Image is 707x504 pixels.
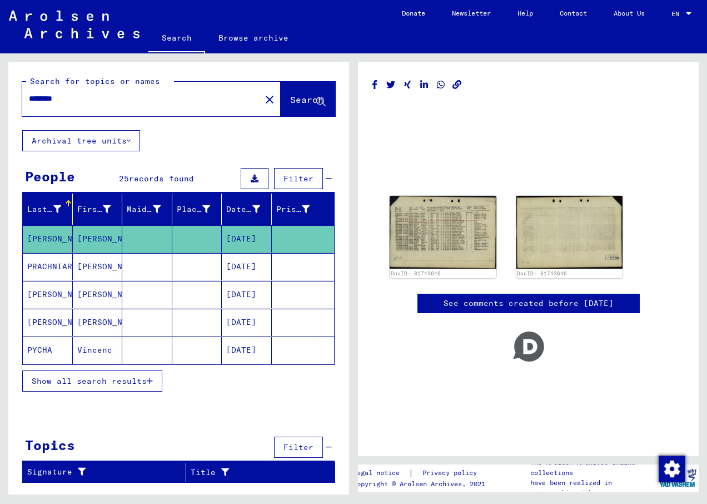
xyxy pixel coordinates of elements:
[27,466,177,478] div: Signature
[353,467,409,479] a: Legal notice
[222,194,272,225] mat-header-cell: Date of Birth
[222,225,272,253] mat-cell: [DATE]
[73,309,123,336] mat-cell: [PERSON_NAME]
[27,204,61,215] div: Last Name
[22,370,162,392] button: Show all search results
[77,200,125,218] div: First Name
[77,204,111,215] div: First Name
[283,442,313,452] span: Filter
[390,196,496,269] img: 001.jpg
[226,200,274,218] div: Date of Birth
[274,168,323,189] button: Filter
[25,166,75,186] div: People
[73,253,123,280] mat-cell: [PERSON_NAME]
[122,194,172,225] mat-header-cell: Maiden Name
[177,204,211,215] div: Place of Birth
[222,281,272,308] mat-cell: [DATE]
[435,78,447,92] button: Share on WhatsApp
[530,478,656,498] p: have been realized in partnership with
[191,463,324,481] div: Title
[258,88,281,110] button: Clear
[23,337,73,364] mat-cell: PYCHA
[23,281,73,308] mat-cell: [PERSON_NAME]
[391,270,441,276] a: DocID: 81743646
[272,194,335,225] mat-header-cell: Prisoner #
[23,253,73,280] mat-cell: PRACHNIAR
[129,174,194,184] span: records found
[27,463,188,481] div: Signature
[23,225,73,253] mat-cell: [PERSON_NAME]
[276,204,310,215] div: Prisoner #
[659,456,685,482] img: Change consent
[369,78,381,92] button: Share on Facebook
[516,196,623,269] img: 002.jpg
[119,174,129,184] span: 25
[127,200,175,218] div: Maiden Name
[276,200,324,218] div: Prisoner #
[419,78,430,92] button: Share on LinkedIn
[444,298,614,309] a: See comments created before [DATE]
[451,78,463,92] button: Copy link
[23,309,73,336] mat-cell: [PERSON_NAME]
[385,78,397,92] button: Share on Twitter
[222,253,272,280] mat-cell: [DATE]
[658,455,685,482] div: Change consent
[263,93,276,106] mat-icon: close
[353,479,490,489] p: Copyright © Arolsen Archives, 2021
[530,458,656,478] p: The Arolsen Archives online collections
[73,337,123,364] mat-cell: Vincenc
[290,94,323,105] span: Search
[25,435,75,455] div: Topics
[274,437,323,458] button: Filter
[657,464,699,492] img: yv_logo.png
[30,76,160,86] mat-label: Search for topics or names
[172,194,222,225] mat-header-cell: Place of Birth
[226,204,260,215] div: Date of Birth
[32,376,147,386] span: Show all search results
[23,194,73,225] mat-header-cell: Last Name
[402,78,414,92] button: Share on Xing
[177,200,225,218] div: Place of Birth
[127,204,161,215] div: Maiden Name
[73,225,123,253] mat-cell: [PERSON_NAME]
[671,10,684,18] span: EN
[191,467,313,478] div: Title
[222,309,272,336] mat-cell: [DATE]
[22,130,140,151] button: Archival tree units
[281,82,335,116] button: Search
[414,467,490,479] a: Privacy policy
[353,467,490,479] div: |
[9,11,140,38] img: Arolsen_neg.svg
[73,194,123,225] mat-header-cell: First Name
[283,174,313,184] span: Filter
[205,24,302,51] a: Browse archive
[73,281,123,308] mat-cell: [PERSON_NAME]
[222,337,272,364] mat-cell: [DATE]
[148,24,205,53] a: Search
[517,270,567,276] a: DocID: 81743646
[27,200,75,218] div: Last Name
